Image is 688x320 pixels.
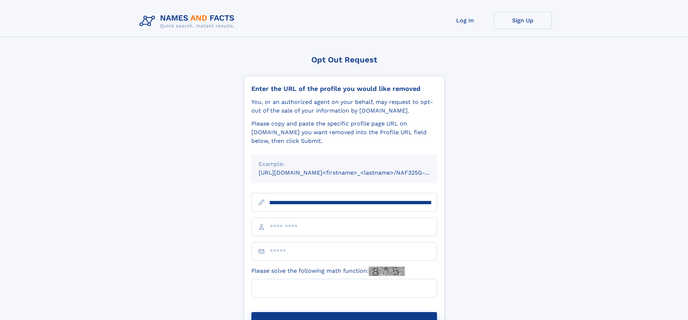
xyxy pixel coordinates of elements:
[251,267,405,276] label: Please solve the following math function:
[251,98,437,115] div: You, or an authorized agent on your behalf, may request to opt-out of the sale of your informatio...
[244,55,445,64] div: Opt Out Request
[259,169,451,176] small: [URL][DOMAIN_NAME]<firstname>_<lastname>/NAF325G-xxxxxxxx
[436,12,494,29] a: Log In
[259,160,430,168] div: Example:
[494,12,552,29] a: Sign Up
[251,85,437,93] div: Enter the URL of the profile you would like removed
[251,119,437,145] div: Please copy and paste the specific profile page URL on [DOMAIN_NAME] you want removed into the Pr...
[137,12,241,31] img: Logo Names and Facts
